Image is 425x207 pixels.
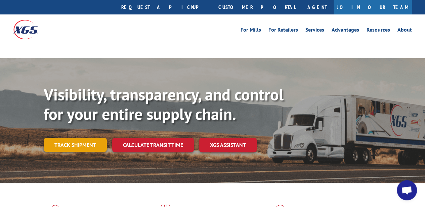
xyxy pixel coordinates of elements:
[44,84,284,124] b: Visibility, transparency, and control for your entire supply chain.
[397,27,412,35] a: About
[44,138,107,152] a: Track shipment
[268,27,298,35] a: For Retailers
[199,138,257,152] a: XGS ASSISTANT
[367,27,390,35] a: Resources
[305,27,324,35] a: Services
[332,27,359,35] a: Advantages
[241,27,261,35] a: For Mills
[397,180,417,200] div: Open chat
[112,138,194,152] a: Calculate transit time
